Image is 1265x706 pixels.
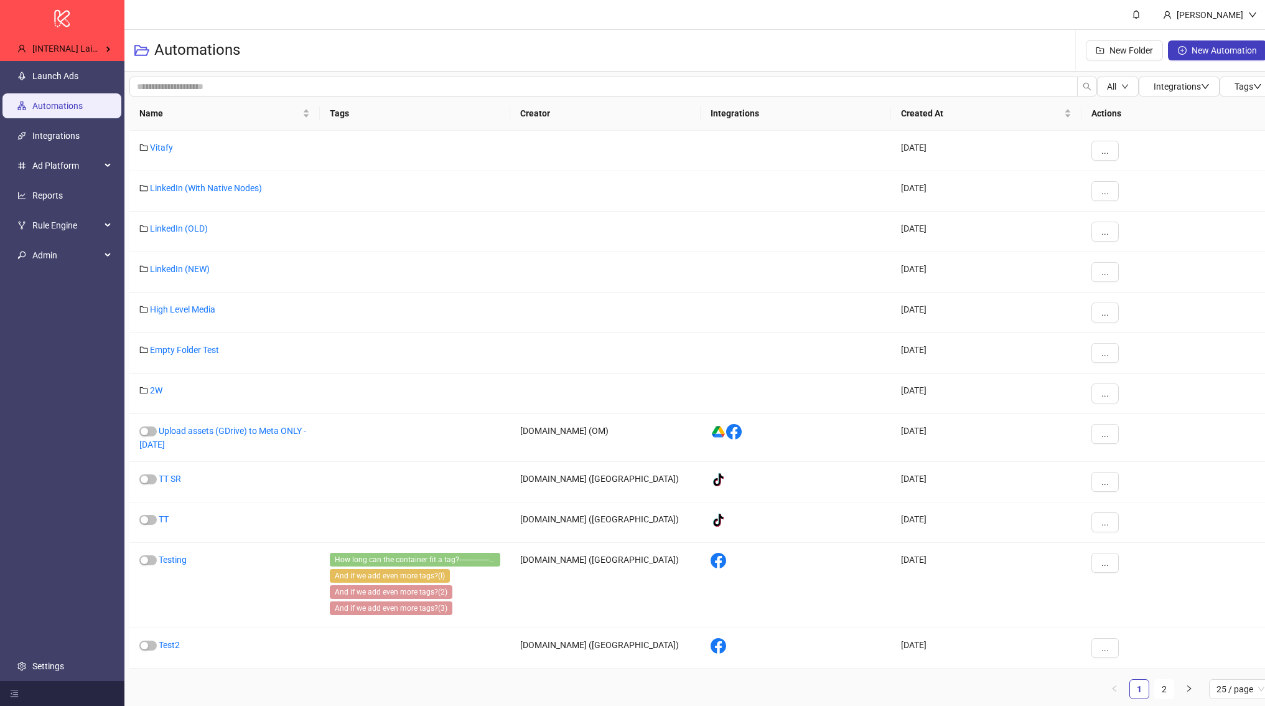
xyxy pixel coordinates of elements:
[17,161,26,170] span: number
[32,131,80,141] a: Integrations
[1101,477,1109,487] span: ...
[139,386,148,395] span: folder
[17,221,26,230] span: fork
[32,243,101,268] span: Admin
[320,96,510,131] th: Tags
[1101,558,1109,568] span: ...
[701,96,891,131] th: Integrations
[330,601,452,615] span: And if we add even more tags?(3)
[139,265,148,273] span: folder
[510,96,701,131] th: Creator
[1154,679,1174,699] li: 2
[139,224,148,233] span: folder
[1132,10,1141,19] span: bell
[1086,40,1163,60] button: New Folder
[891,543,1081,628] div: [DATE]
[891,131,1081,171] div: [DATE]
[1253,82,1262,91] span: down
[1101,388,1109,398] span: ...
[150,385,162,395] a: 2W
[1091,424,1119,444] button: ...
[330,569,450,583] span: And if we add even more tags?(I)
[150,264,210,274] a: LinkedIn (NEW)
[1172,8,1248,22] div: [PERSON_NAME]
[891,462,1081,502] div: [DATE]
[150,183,262,193] a: LinkedIn (With Native Nodes)
[32,191,63,200] a: Reports
[1179,679,1199,699] li: Next Page
[1091,472,1119,492] button: ...
[154,40,240,60] h3: Automations
[510,543,701,628] div: [DOMAIN_NAME] ([GEOGRAPHIC_DATA])
[1091,303,1119,322] button: ...
[32,71,78,81] a: Launch Ads
[1101,517,1109,527] span: ...
[139,426,306,449] a: Upload assets (GDrive) to Meta ONLY - [DATE]
[32,213,101,238] span: Rule Engine
[1096,46,1104,55] span: folder-add
[1091,512,1119,532] button: ...
[134,43,149,58] span: folder-open
[1101,308,1109,318] span: ...
[1235,82,1262,92] span: Tags
[17,251,26,260] span: key
[1091,638,1119,658] button: ...
[139,143,148,152] span: folder
[139,346,148,354] span: folder
[1248,11,1257,19] span: down
[150,345,219,355] a: Empty Folder Test
[1192,45,1257,55] span: New Automation
[901,106,1062,120] span: Created At
[150,304,215,314] a: High Level Media
[891,171,1081,212] div: [DATE]
[1104,679,1124,699] li: Previous Page
[891,414,1081,462] div: [DATE]
[1091,262,1119,282] button: ...
[891,252,1081,293] div: [DATE]
[1101,643,1109,653] span: ...
[159,514,169,524] a: TT
[139,106,300,120] span: Name
[510,414,701,462] div: [DOMAIN_NAME] (OM)
[32,661,64,671] a: Settings
[510,502,701,543] div: [DOMAIN_NAME] ([GEOGRAPHIC_DATA])
[1109,45,1153,55] span: New Folder
[32,44,131,54] span: [INTERNAL] Laith's Kitchn
[159,555,187,565] a: Testing
[1101,146,1109,156] span: ...
[1104,679,1124,699] button: left
[330,553,500,567] span: How long can the container fit a tag?------------------------------------------------------------...
[1091,181,1119,201] button: ...
[1101,429,1109,439] span: ...
[1097,77,1139,96] button: Alldown
[1201,82,1210,91] span: down
[1216,680,1264,699] span: 25 / page
[1163,11,1172,19] span: user
[1129,679,1149,699] li: 1
[891,502,1081,543] div: [DATE]
[1185,685,1193,692] span: right
[1091,222,1119,242] button: ...
[510,462,701,502] div: [DOMAIN_NAME] ([GEOGRAPHIC_DATA])
[1155,680,1174,699] a: 2
[891,628,1081,669] div: [DATE]
[510,628,701,669] div: [DOMAIN_NAME] ([GEOGRAPHIC_DATA])
[1091,141,1119,161] button: ...
[891,374,1081,414] div: [DATE]
[1101,227,1109,237] span: ...
[129,96,320,131] th: Name
[1091,553,1119,573] button: ...
[1130,680,1149,699] a: 1
[150,224,208,233] a: LinkedIn (OLD)
[891,212,1081,252] div: [DATE]
[10,689,19,698] span: menu-fold
[330,585,452,599] span: And if we add even more tags?(2)
[1101,348,1109,358] span: ...
[139,305,148,314] span: folder
[1083,82,1091,91] span: search
[159,474,181,484] a: TT SR
[150,143,173,153] a: Vitafy
[139,184,148,192] span: folder
[891,293,1081,333] div: [DATE]
[1107,82,1116,92] span: All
